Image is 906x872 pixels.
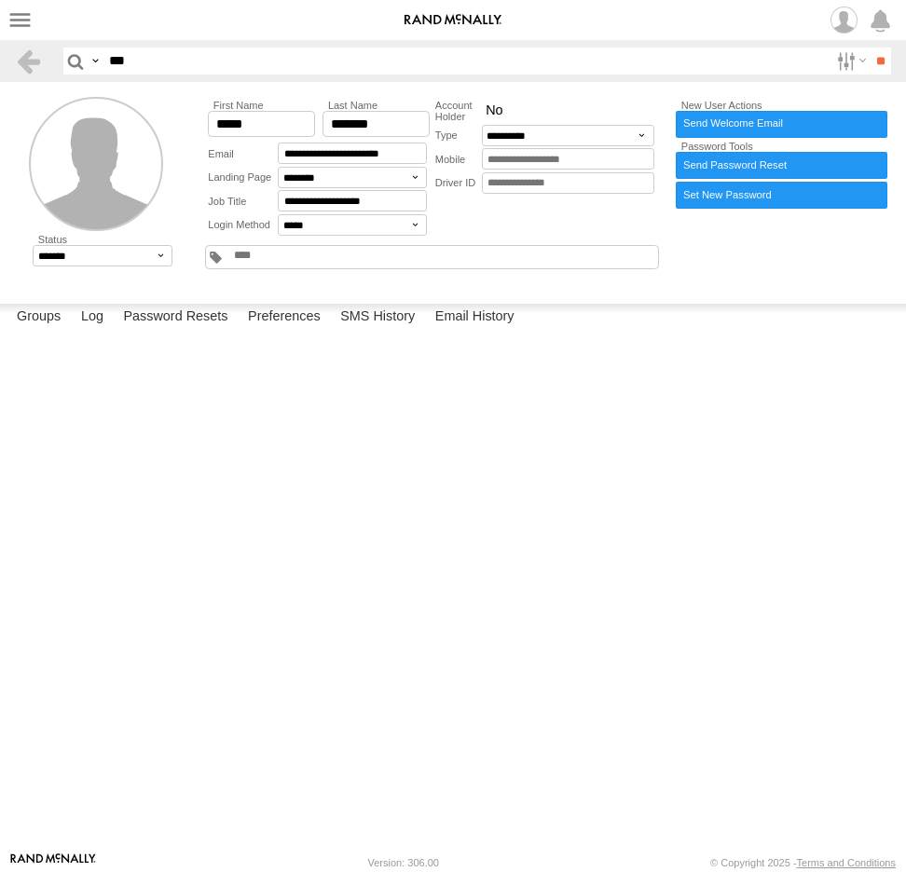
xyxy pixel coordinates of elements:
[710,857,896,868] div: © Copyright 2025 -
[208,167,278,188] label: Landing Page
[368,857,439,868] div: Version: 306.00
[676,152,886,179] a: Send Password Reset
[426,304,524,330] label: Email History
[15,48,42,75] a: Back to previous Page
[208,100,314,111] label: First Name
[10,853,96,872] a: Visit our Website
[435,100,482,122] label: Account Holder
[88,48,103,75] label: Search Query
[208,143,278,164] label: Email
[405,14,501,27] img: rand-logo.svg
[676,111,886,138] a: Send Welcome Email
[239,304,330,330] label: Preferences
[72,304,113,330] label: Log
[114,304,237,330] label: Password Resets
[676,141,886,152] label: Password Tools
[435,148,482,170] label: Mobile
[331,304,424,330] label: SMS History
[323,100,429,111] label: Last Name
[435,172,482,194] label: Driver ID
[486,102,502,119] span: No
[7,304,70,330] label: Groups
[208,214,278,236] label: Login Method
[830,48,870,75] label: Search Filter Options
[208,190,278,211] label: Job Title
[797,857,896,868] a: Terms and Conditions
[435,125,482,146] label: Type
[676,100,886,111] label: New User Actions
[676,182,886,209] label: Manually enter new password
